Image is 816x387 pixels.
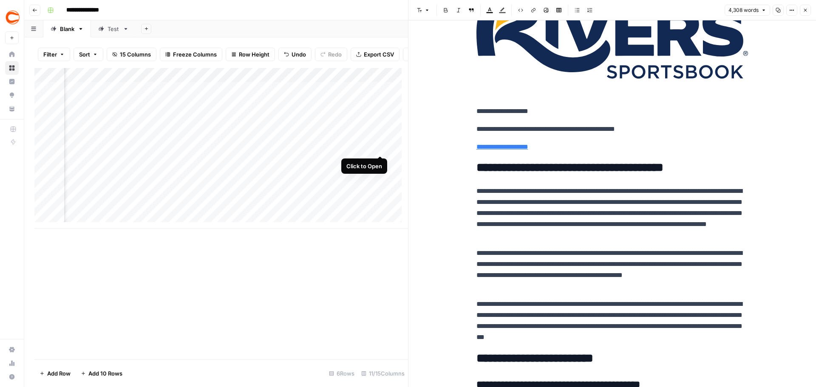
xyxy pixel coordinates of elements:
[364,50,394,59] span: Export CSV
[5,370,19,384] button: Help + Support
[79,50,90,59] span: Sort
[160,48,222,61] button: Freeze Columns
[5,7,19,28] button: Workspace: Covers
[278,48,312,61] button: Undo
[5,10,20,25] img: Covers Logo
[34,367,76,380] button: Add Row
[725,5,770,16] button: 4,308 words
[315,48,347,61] button: Redo
[60,25,74,33] div: Blank
[351,48,399,61] button: Export CSV
[47,369,71,378] span: Add Row
[108,25,119,33] div: Test
[91,20,136,37] a: Test
[292,50,306,59] span: Undo
[43,50,57,59] span: Filter
[120,50,151,59] span: 15 Columns
[346,162,382,170] div: Click to Open
[5,343,19,356] a: Settings
[358,367,408,380] div: 11/15 Columns
[88,369,122,378] span: Add 10 Rows
[5,61,19,75] a: Browse
[5,88,19,102] a: Opportunities
[239,50,269,59] span: Row Height
[43,20,91,37] a: Blank
[173,50,217,59] span: Freeze Columns
[728,6,759,14] span: 4,308 words
[74,48,103,61] button: Sort
[5,102,19,116] a: Your Data
[107,48,156,61] button: 15 Columns
[76,367,127,380] button: Add 10 Rows
[38,48,70,61] button: Filter
[5,48,19,61] a: Home
[226,48,275,61] button: Row Height
[5,75,19,88] a: Insights
[5,356,19,370] a: Usage
[326,367,358,380] div: 6 Rows
[328,50,342,59] span: Redo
